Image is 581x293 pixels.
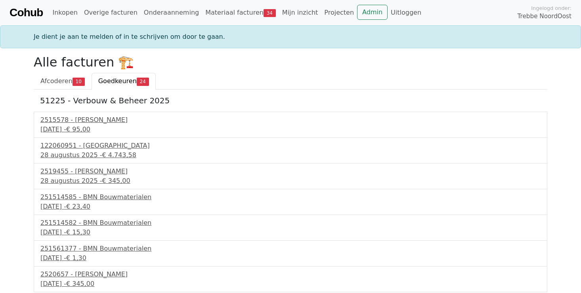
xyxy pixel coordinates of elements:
a: Cohub [10,3,43,22]
h5: 51225 - Verbouw & Beheer 2025 [40,96,541,105]
span: € 345,00 [66,280,94,287]
a: 122060951 - [GEOGRAPHIC_DATA]28 augustus 2025 -€ 4.743,58 [40,141,541,160]
div: 2519455 - [PERSON_NAME] [40,167,541,176]
div: [DATE] - [40,279,541,289]
span: 34 [264,9,276,17]
span: 10 [73,78,85,86]
a: 2519455 - [PERSON_NAME]28 augustus 2025 -€ 345,00 [40,167,541,186]
div: 28 augustus 2025 - [40,176,541,186]
a: Goedkeuren24 [92,73,156,89]
a: 2520657 - [PERSON_NAME][DATE] -€ 345,00 [40,270,541,289]
a: 2515578 - [PERSON_NAME][DATE] -€ 95,00 [40,115,541,134]
a: 251561377 - BMN Bouwmaterialen[DATE] -€ 1,30 [40,244,541,263]
a: Overige facturen [81,5,141,21]
span: Afcoderen [40,77,73,85]
div: 2515578 - [PERSON_NAME] [40,115,541,125]
span: € 1,30 [66,254,86,262]
a: 251514585 - BMN Bouwmaterialen[DATE] -€ 23,40 [40,192,541,211]
div: Je dient je aan te melden of in te schrijven om door te gaan. [29,32,552,42]
div: 122060951 - [GEOGRAPHIC_DATA] [40,141,541,150]
span: € 345,00 [102,177,130,185]
div: 251514585 - BMN Bouwmaterialen [40,192,541,202]
a: 251514582 - BMN Bouwmaterialen[DATE] -€ 15,30 [40,218,541,237]
div: 28 augustus 2025 - [40,150,541,160]
span: € 95,00 [66,126,90,133]
a: Materiaal facturen34 [202,5,279,21]
span: € 15,30 [66,228,90,236]
a: Onderaanneming [141,5,202,21]
h2: Alle facturen 🏗️ [34,55,547,70]
a: Admin [357,5,388,20]
div: [DATE] - [40,228,541,237]
div: [DATE] - [40,253,541,263]
div: [DATE] - [40,125,541,134]
span: € 4.743,58 [102,151,136,159]
a: Mijn inzicht [279,5,321,21]
a: Uitloggen [388,5,424,21]
div: [DATE] - [40,202,541,211]
div: 251561377 - BMN Bouwmaterialen [40,244,541,253]
span: Ingelogd onder: [531,4,571,12]
span: Trebbe NoordOost [518,12,571,21]
a: Inkopen [49,5,80,21]
span: Goedkeuren [98,77,137,85]
a: Projecten [321,5,357,21]
span: 24 [137,78,149,86]
div: 2520657 - [PERSON_NAME] [40,270,541,279]
div: 251514582 - BMN Bouwmaterialen [40,218,541,228]
span: € 23,40 [66,203,90,210]
a: Afcoderen10 [34,73,92,89]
